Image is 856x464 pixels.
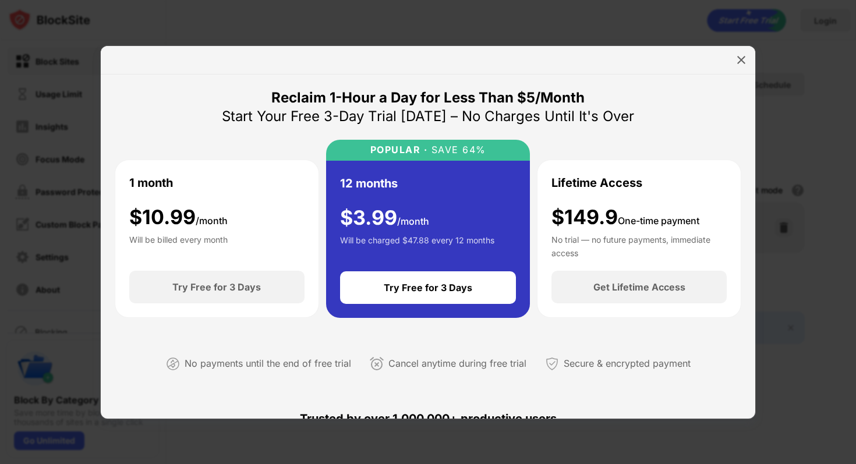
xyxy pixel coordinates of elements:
[370,144,428,155] div: POPULAR ·
[185,355,351,372] div: No payments until the end of free trial
[427,144,486,155] div: SAVE 64%
[271,88,585,107] div: Reclaim 1-Hour a Day for Less Than $5/Month
[370,357,384,371] img: cancel-anytime
[388,355,526,372] div: Cancel anytime during free trial
[129,174,173,192] div: 1 month
[593,281,685,293] div: Get Lifetime Access
[384,282,472,293] div: Try Free for 3 Days
[564,355,691,372] div: Secure & encrypted payment
[551,206,699,229] div: $149.9
[196,215,228,226] span: /month
[129,233,228,257] div: Will be billed every month
[222,107,634,126] div: Start Your Free 3-Day Trial [DATE] – No Charges Until It's Over
[551,233,727,257] div: No trial — no future payments, immediate access
[551,174,642,192] div: Lifetime Access
[129,206,228,229] div: $ 10.99
[545,357,559,371] img: secured-payment
[618,215,699,226] span: One-time payment
[340,175,398,192] div: 12 months
[397,215,429,227] span: /month
[340,206,429,230] div: $ 3.99
[340,234,494,257] div: Will be charged $47.88 every 12 months
[166,357,180,371] img: not-paying
[172,281,261,293] div: Try Free for 3 Days
[115,391,741,447] div: Trusted by over 1,000,000+ productive users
